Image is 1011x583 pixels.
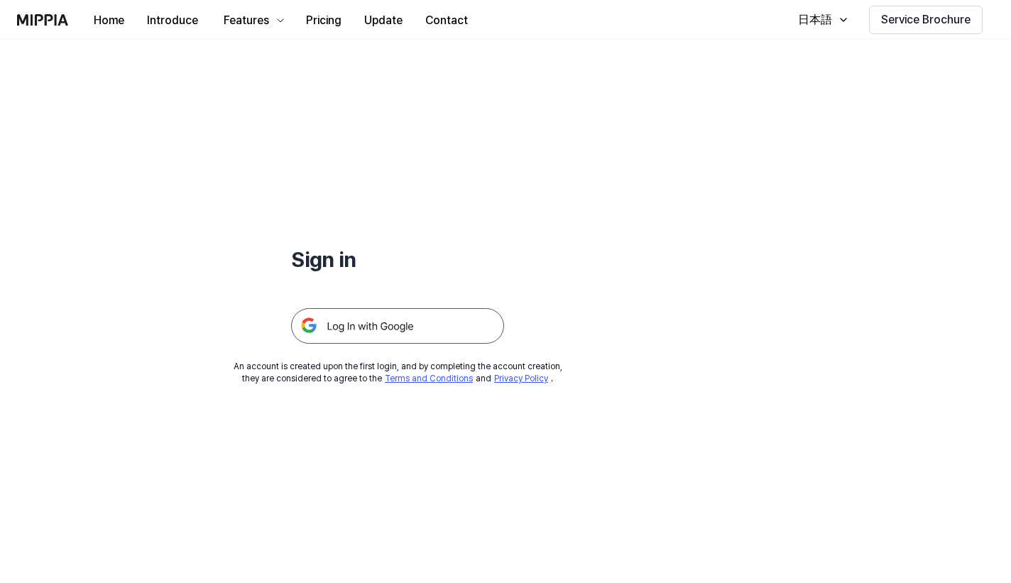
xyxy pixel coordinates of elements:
a: Update [353,1,414,40]
button: Features [209,6,295,35]
button: Service Brochure [869,6,983,34]
button: Update [353,6,414,35]
img: 구글 로그인 버튼 [291,308,504,344]
a: Terms and Conditions [385,374,473,383]
button: Pricing [295,6,353,35]
h1: Sign in [291,244,504,274]
a: Privacy Policy [494,374,548,383]
button: Contact [414,6,479,35]
button: Home [82,6,136,35]
img: logo [17,14,68,26]
div: 日本語 [795,11,835,28]
div: Features [221,12,272,29]
div: An account is created upon the first login, and by completing the account creation, they are cons... [234,361,562,385]
button: Introduce [136,6,209,35]
button: 日本語 [784,6,858,34]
